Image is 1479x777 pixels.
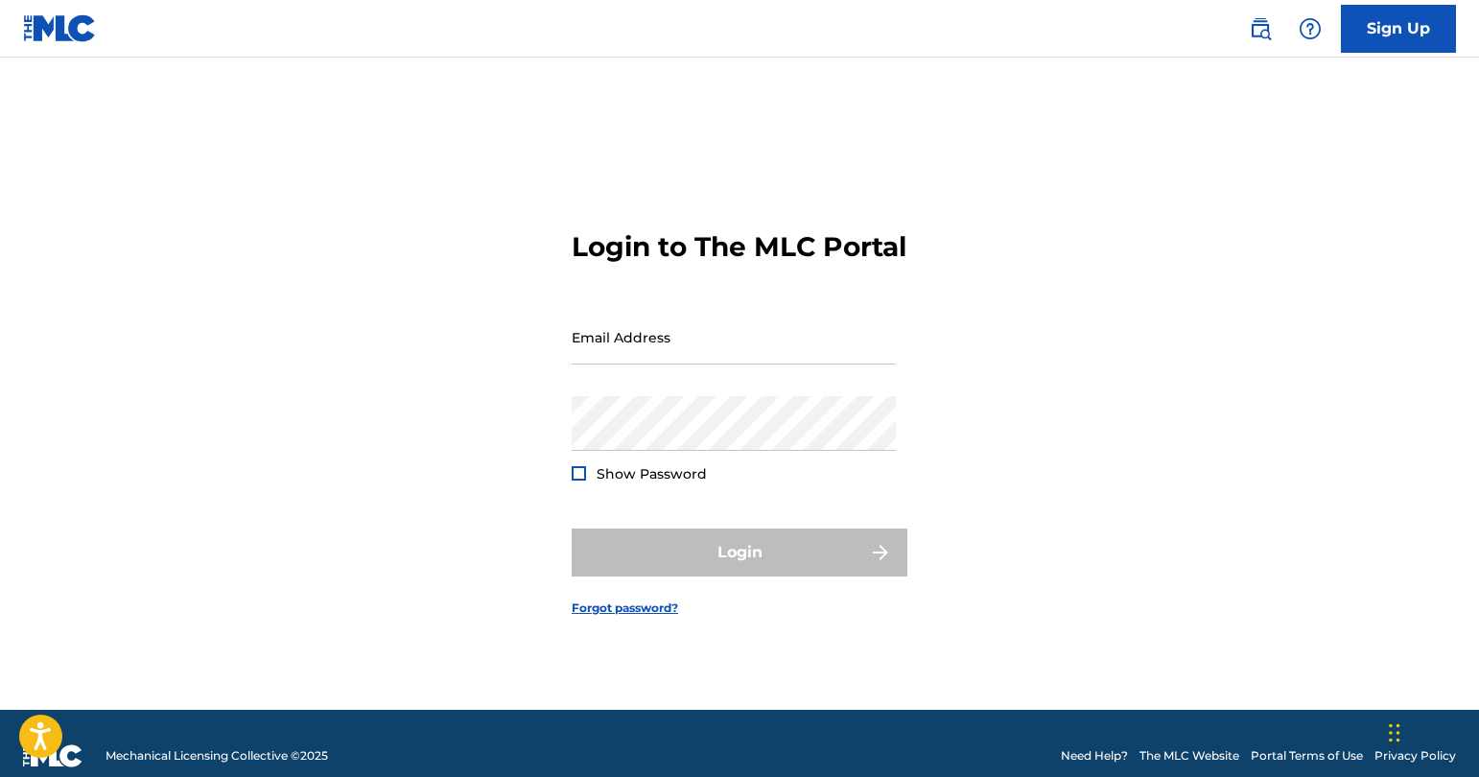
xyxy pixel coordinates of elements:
div: Drag [1389,704,1400,762]
a: Portal Terms of Use [1251,747,1363,765]
a: Public Search [1241,10,1279,48]
h3: Login to The MLC Portal [572,230,906,264]
a: Privacy Policy [1374,747,1456,765]
img: logo [23,744,82,767]
a: Forgot password? [572,600,678,617]
span: Mechanical Licensing Collective © 2025 [106,747,328,765]
a: Sign Up [1341,5,1456,53]
a: Need Help? [1061,747,1128,765]
iframe: Chat Widget [1383,685,1479,777]
a: The MLC Website [1139,747,1239,765]
img: search [1249,17,1272,40]
img: MLC Logo [23,14,97,42]
div: Help [1291,10,1329,48]
span: Show Password [597,465,707,483]
img: help [1299,17,1322,40]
